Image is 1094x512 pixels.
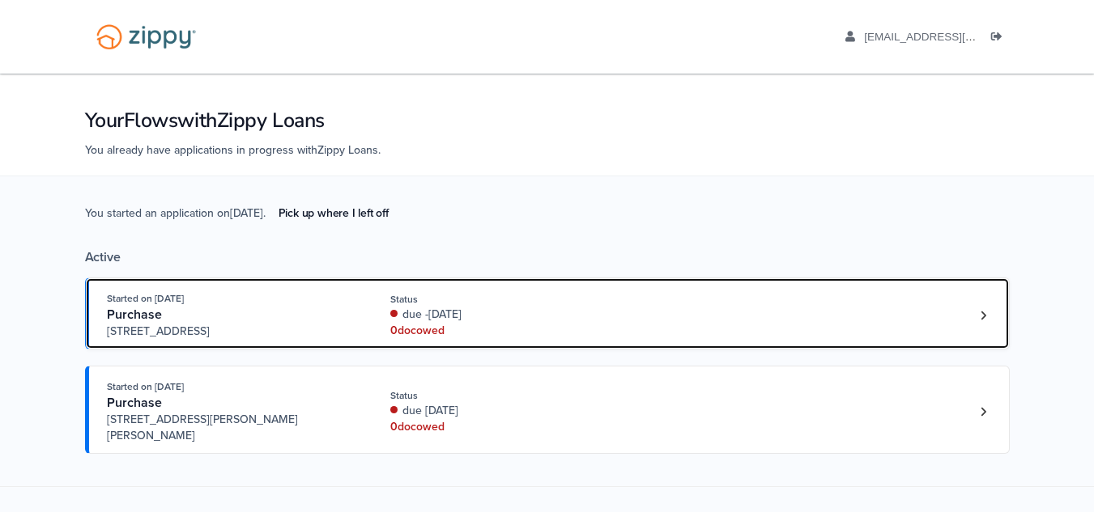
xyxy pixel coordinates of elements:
span: Purchase [107,307,162,323]
span: [STREET_ADDRESS] [107,324,354,340]
div: 0 doc owed [390,323,607,339]
div: Status [390,292,607,307]
a: Open loan 4230292 [85,366,1010,454]
a: Open loan 4232387 [85,277,1010,349]
div: due [DATE] [390,403,607,419]
span: griffin7jackson@gmail.com [864,31,1049,43]
div: due -[DATE] [390,307,607,323]
a: Log out [991,31,1009,47]
img: Logo [86,16,206,57]
div: Active [85,249,1010,265]
div: 0 doc owed [390,419,607,435]
a: Loan number 4230292 [972,400,996,424]
span: You started an application on [DATE] . [85,205,402,249]
div: Status [390,388,607,403]
span: You already have applications in progress with Zippy Loans . [85,143,381,157]
a: Pick up where I left off [266,200,402,226]
span: Started on [DATE] [107,293,184,304]
span: [STREET_ADDRESS][PERSON_NAME][PERSON_NAME] [107,412,354,444]
a: Loan number 4232387 [972,303,996,328]
span: Purchase [107,395,162,411]
a: edit profile [845,31,1050,47]
span: Started on [DATE] [107,381,184,392]
h1: Your Flows with Zippy Loans [85,107,1010,134]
